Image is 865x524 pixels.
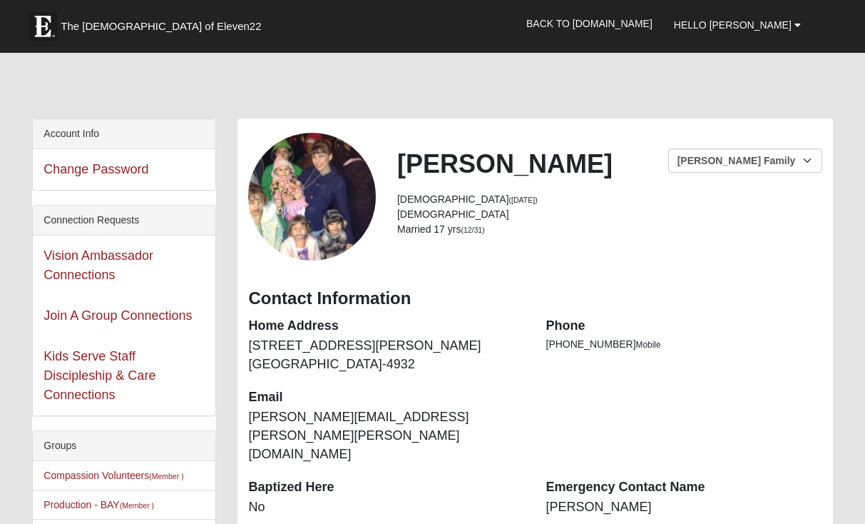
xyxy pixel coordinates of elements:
small: (12/31) [461,226,484,234]
dd: [PERSON_NAME][EMAIL_ADDRESS][PERSON_NAME][PERSON_NAME][DOMAIN_NAME] [248,408,524,463]
img: Eleven22 logo [29,12,57,41]
span: Hello [PERSON_NAME] [674,19,792,31]
a: Vision Ambassador Connections [43,248,153,282]
span: The [DEMOGRAPHIC_DATA] of Eleven22 [61,19,261,34]
li: Married 17 yrs [397,222,822,237]
div: Groups [33,431,215,461]
div: Connection Requests [33,206,215,236]
small: (Member ) [120,501,154,510]
a: Back to [DOMAIN_NAME] [516,6,663,41]
a: Change Password [43,162,148,176]
li: [PHONE_NUMBER] [546,337,822,352]
dt: Emergency Contact Name [546,478,822,497]
h2: [PERSON_NAME] [397,148,822,179]
a: The [DEMOGRAPHIC_DATA] of Eleven22 [21,5,307,41]
dd: [PERSON_NAME] [546,498,822,517]
a: Compassion Volunteers(Member ) [43,470,183,481]
a: View Fullsize Photo [248,133,376,261]
small: ([DATE]) [509,196,538,204]
dt: Email [248,388,524,407]
dt: Home Address [248,317,524,336]
h3: Contact Information [248,288,822,309]
li: [DEMOGRAPHIC_DATA] [397,207,822,222]
dt: Baptized Here [248,478,524,497]
a: Kids Serve Staff Discipleship & Care Connections [43,349,155,402]
dd: [STREET_ADDRESS][PERSON_NAME] [GEOGRAPHIC_DATA]-4932 [248,337,524,373]
dt: Phone [546,317,822,336]
a: Hello [PERSON_NAME] [663,7,812,43]
span: Mobile [636,340,661,350]
small: (Member ) [149,472,183,480]
a: Production - BAY(Member ) [43,499,154,510]
li: [DEMOGRAPHIC_DATA] [397,192,822,207]
div: Account Info [33,119,215,149]
a: Join A Group Connections [43,308,192,323]
dd: No [248,498,524,517]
